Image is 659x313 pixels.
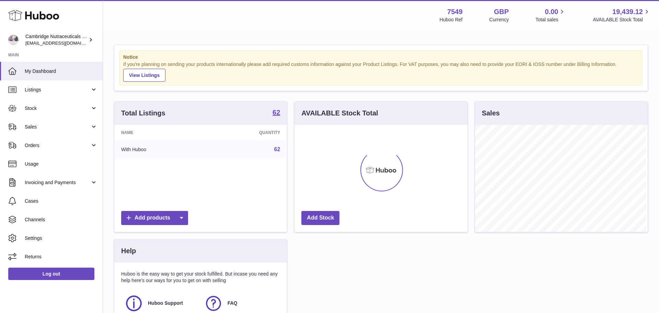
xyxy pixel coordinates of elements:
[25,105,90,112] span: Stock
[121,109,165,118] h3: Total Listings
[25,87,90,93] span: Listings
[121,211,188,225] a: Add products
[114,141,206,158] td: With Huboo
[25,142,90,149] span: Orders
[123,54,639,60] strong: Notice
[25,254,97,260] span: Returns
[535,16,566,23] span: Total sales
[482,109,500,118] h3: Sales
[25,179,90,186] span: Invoicing and Payments
[535,7,566,23] a: 0.00 Total sales
[301,211,339,225] a: Add Stock
[440,16,463,23] div: Huboo Ref
[25,216,97,223] span: Channels
[494,7,509,16] strong: GBP
[593,16,651,23] span: AVAILABLE Stock Total
[8,35,19,45] img: internalAdmin-7549@internal.huboo.com
[123,69,165,82] a: View Listings
[25,124,90,130] span: Sales
[273,109,280,116] strong: 62
[25,68,97,75] span: My Dashboard
[123,61,639,82] div: If you're planning on sending your products internationally please add required customs informati...
[148,300,183,306] span: Huboo Support
[447,7,463,16] strong: 7549
[545,7,558,16] span: 0.00
[125,294,197,313] a: Huboo Support
[25,235,97,242] span: Settings
[25,40,101,46] span: [EMAIL_ADDRESS][DOMAIN_NAME]
[204,294,277,313] a: FAQ
[301,109,378,118] h3: AVAILABLE Stock Total
[114,125,206,141] th: Name
[25,33,87,46] div: Cambridge Nutraceuticals Ltd
[25,161,97,167] span: Usage
[8,268,94,280] a: Log out
[25,198,97,204] span: Cases
[206,125,287,141] th: Quantity
[121,246,136,256] h3: Help
[489,16,509,23] div: Currency
[593,7,651,23] a: 19,439.12 AVAILABLE Stock Total
[273,109,280,117] a: 62
[121,271,280,284] p: Huboo is the easy way to get your stock fulfilled. But incase you need any help here's our ways f...
[274,146,280,152] a: 62
[612,7,643,16] span: 19,439.12
[228,300,238,306] span: FAQ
